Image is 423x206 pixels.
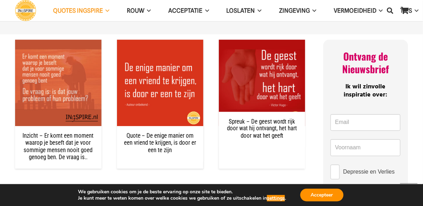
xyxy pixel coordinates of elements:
[279,7,310,14] span: Zingeving
[400,183,418,201] a: Terug naar top
[15,40,102,126] img: Inzicht: Er komt een moment waarop je beseft dat je voor sommige mensen nooit goed genoeg ben. De...
[412,2,418,19] span: TIPS Menu
[331,139,401,156] input: Voornaam
[118,2,160,20] a: ROUWROUW Menu
[78,195,286,201] p: Je kunt meer te weten komen over welke cookies we gebruiken of ze uitschakelen in .
[144,2,151,19] span: ROUW Menu
[44,2,118,20] a: QUOTES INGSPIREQUOTES INGSPIRE Menu
[169,7,203,14] span: Acceptatie
[300,189,344,201] button: Accepteer
[331,114,401,131] input: Email
[227,118,297,139] a: Spreuk – De geest wordt rijk door wat hij ontvangt, het hart door wat het geeft
[117,40,203,126] a: Quote – De enige manier om een vriend te krijgen, is door er een te zijn
[203,2,209,19] span: Acceptatie Menu
[344,82,388,100] span: Ik wil zinvolle inspiratie over:
[383,2,397,19] a: Zoeken
[53,7,103,14] span: QUOTES INGSPIRE
[325,2,391,20] a: VERMOEIDHEIDVERMOEIDHEID Menu
[117,40,203,126] img: Citaat: De enige manier om een vriend te krijgen, is door er een te zijn
[124,132,196,154] a: Quote – De enige manier om een vriend te krijgen, is door er een te zijn
[227,7,255,14] span: Loslaten
[342,49,389,76] span: Ontvang de Nieuwsbrief
[343,168,395,176] span: Depressie en Verlies
[376,2,383,19] span: VERMOEIDHEID Menu
[78,189,286,195] p: We gebruiken cookies om je de beste ervaring op onze site te bieden.
[219,40,305,126] img: Citaat: De geest wordt rijk door wat hij ontvangt, het hart door wat het geeft
[267,195,285,201] button: settings
[310,2,316,19] span: Zingeving Menu
[160,2,218,20] a: AcceptatieAcceptatie Menu
[334,7,376,14] span: VERMOEIDHEID
[331,165,340,180] input: Depressie en Verlies
[127,7,144,14] span: ROUW
[103,2,109,19] span: QUOTES INGSPIRE Menu
[255,2,261,19] span: Loslaten Menu
[218,2,270,20] a: LoslatenLoslaten Menu
[270,2,325,20] a: ZingevingZingeving Menu
[400,7,412,14] span: TIPS
[219,40,305,126] a: Spreuk – De geest wordt rijk door wat hij ontvangt, het hart door wat het geeft
[15,40,102,126] a: Inzicht – Er komt een moment waarop je beseft dat je voor sommige mensen nooit goed genoeg ben. D...
[23,132,94,161] a: Inzicht – Er komt een moment waarop je beseft dat je voor sommige mensen nooit goed genoeg ben. D...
